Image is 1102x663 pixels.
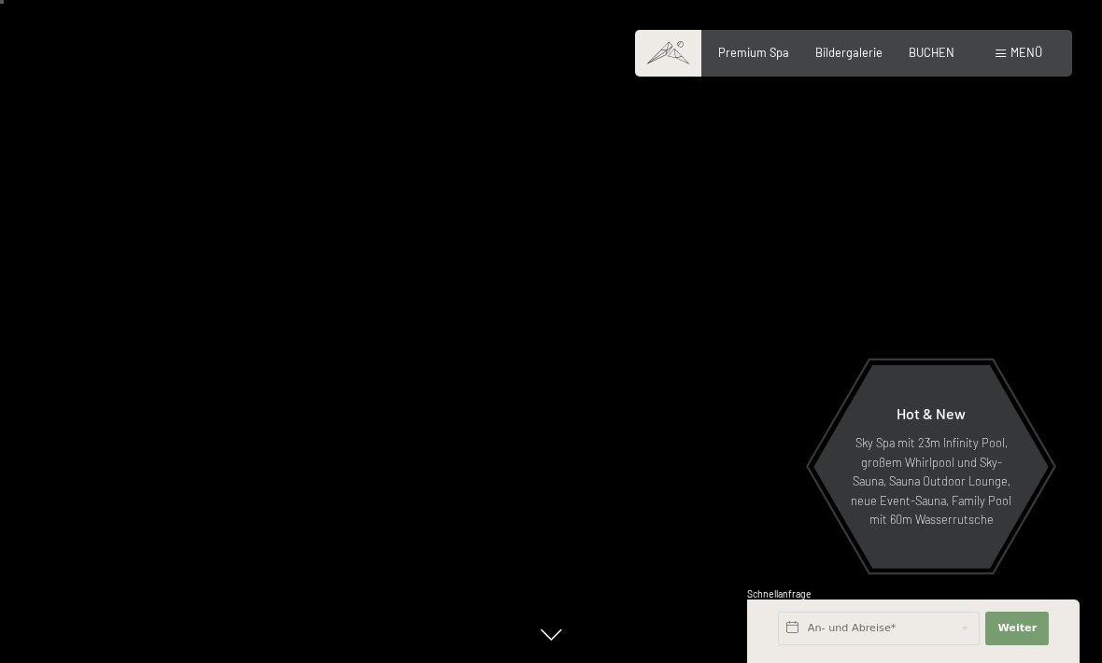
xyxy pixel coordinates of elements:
[997,621,1037,636] span: Weiter
[815,45,883,60] a: Bildergalerie
[850,433,1012,529] p: Sky Spa mit 23m Infinity Pool, großem Whirlpool und Sky-Sauna, Sauna Outdoor Lounge, neue Event-S...
[909,45,954,60] a: BUCHEN
[812,364,1050,570] a: Hot & New Sky Spa mit 23m Infinity Pool, großem Whirlpool und Sky-Sauna, Sauna Outdoor Lounge, ne...
[897,404,966,422] span: Hot & New
[718,45,789,60] a: Premium Spa
[747,588,812,600] span: Schnellanfrage
[1010,45,1042,60] span: Menü
[985,612,1049,645] button: Weiter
